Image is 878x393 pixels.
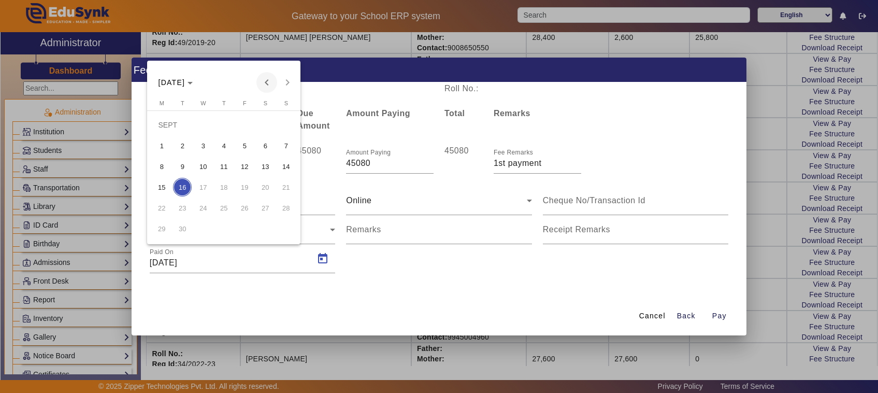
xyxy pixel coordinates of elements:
button: 5 September 2025 [234,135,255,156]
span: 16 [173,178,192,197]
button: 18 September 2025 [213,177,234,198]
span: 4 [214,136,233,155]
span: W [200,100,206,106]
span: 24 [194,199,212,217]
span: 27 [256,199,275,217]
button: 29 September 2025 [151,218,172,239]
span: 18 [214,178,233,197]
span: 23 [173,199,192,217]
span: 15 [152,178,171,197]
span: 28 [277,199,295,217]
button: 25 September 2025 [213,198,234,218]
span: 11 [214,157,233,176]
span: 22 [152,199,171,217]
button: 11 September 2025 [213,156,234,177]
span: 9 [173,157,192,176]
span: 3 [194,136,212,155]
button: 19 September 2025 [234,177,255,198]
button: 10 September 2025 [193,156,213,177]
span: T [181,100,184,106]
span: 29 [152,219,171,238]
span: M [160,100,164,106]
span: 7 [277,136,295,155]
span: 19 [235,178,254,197]
span: 14 [277,157,295,176]
td: SEPT [151,115,296,135]
button: 27 September 2025 [255,198,276,218]
button: 3 September 2025 [193,135,213,156]
button: 16 September 2025 [172,177,193,198]
span: 12 [235,157,254,176]
button: 6 September 2025 [255,135,276,156]
button: 30 September 2025 [172,218,193,239]
button: 26 September 2025 [234,198,255,218]
span: 26 [235,199,254,217]
span: [DATE] [159,78,185,87]
span: T [222,100,226,106]
span: 2 [173,136,192,155]
span: F [243,100,247,106]
button: 14 September 2025 [276,156,296,177]
span: 5 [235,136,254,155]
span: S [284,100,288,106]
span: 13 [256,157,275,176]
span: 21 [277,178,295,197]
span: 25 [214,199,233,217]
button: 20 September 2025 [255,177,276,198]
button: 4 September 2025 [213,135,234,156]
button: 24 September 2025 [193,198,213,218]
button: 9 September 2025 [172,156,193,177]
button: 8 September 2025 [151,156,172,177]
button: 28 September 2025 [276,198,296,218]
button: 21 September 2025 [276,177,296,198]
span: 17 [194,178,212,197]
button: 7 September 2025 [276,135,296,156]
button: 15 September 2025 [151,177,172,198]
span: 8 [152,157,171,176]
button: 23 September 2025 [172,198,193,218]
button: 13 September 2025 [255,156,276,177]
button: 1 September 2025 [151,135,172,156]
span: 30 [173,219,192,238]
button: 2 September 2025 [172,135,193,156]
button: 17 September 2025 [193,177,213,198]
button: Choose month and year [154,73,197,92]
button: Previous month [256,72,277,93]
span: 10 [194,157,212,176]
span: 6 [256,136,275,155]
span: 1 [152,136,171,155]
span: S [264,100,267,106]
button: 12 September 2025 [234,156,255,177]
span: 20 [256,178,275,197]
button: 22 September 2025 [151,198,172,218]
